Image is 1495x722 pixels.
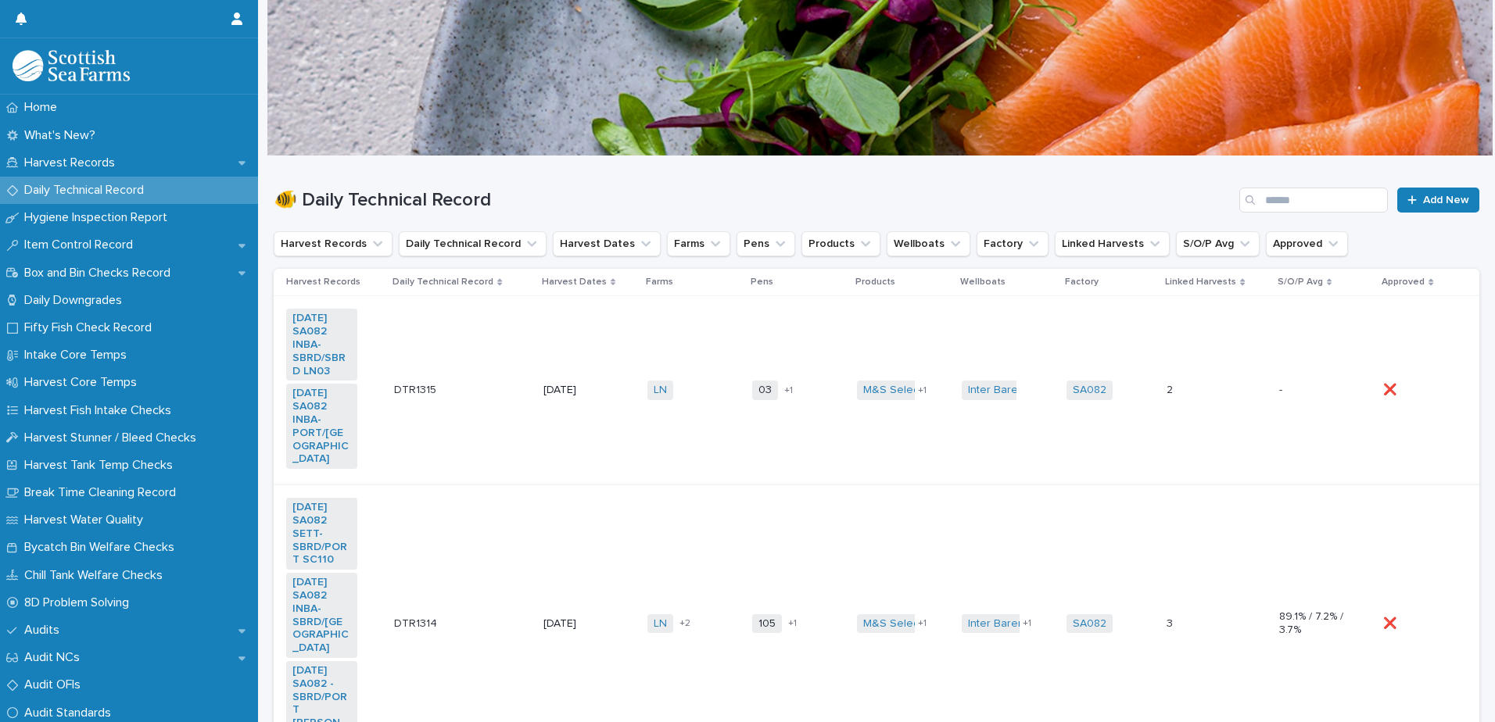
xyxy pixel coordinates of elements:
[968,384,1033,397] a: Inter Barents
[18,375,149,390] p: Harvest Core Temps
[18,677,93,692] p: Audit OFIs
[1423,195,1469,206] span: Add New
[654,384,667,397] a: LN
[18,183,156,198] p: Daily Technical Record
[292,501,351,567] a: [DATE] SA082 SETT-SBRD/PORT SC110
[292,576,351,655] a: [DATE] SA082 INBA-SBRD/[GEOGRAPHIC_DATA]
[18,238,145,252] p: Item Control Record
[887,231,970,256] button: Wellboats
[274,296,1479,485] tr: [DATE] SA082 INBA-SBRD/SBRD LN03 [DATE] SA082 INBA-PORT/[GEOGRAPHIC_DATA] DTR1315DTR1315 [DATE]LN...
[1065,273,1099,291] p: Factory
[788,619,797,628] span: + 1
[968,617,1033,631] a: Inter Barents
[543,384,615,397] p: [DATE]
[918,386,927,395] span: + 1
[18,623,72,638] p: Audits
[18,540,187,555] p: Bycatch Bin Welfare Checks
[286,273,360,291] p: Harvest Records
[863,617,922,631] a: M&S Select
[274,189,1233,212] h1: 🐠 Daily Technical Record
[1279,610,1350,637] p: 89.1% / 7.2% / 3.7%
[292,312,351,377] a: [DATE] SA082 INBA-SBRD/SBRD LN03
[646,273,673,291] p: Farms
[977,231,1049,256] button: Factory
[751,273,773,291] p: Pens
[752,381,778,400] span: 03
[18,595,142,610] p: 8D Problem Solving
[18,458,185,473] p: Harvest Tank Temp Checks
[399,231,547,256] button: Daily Technical Record
[18,568,175,583] p: Chill Tank Welfare Checks
[18,293,134,308] p: Daily Downgrades
[1266,231,1348,256] button: Approved
[292,387,351,466] a: [DATE] SA082 INBA-PORT/[GEOGRAPHIC_DATA]
[1383,614,1400,631] p: ❌
[1279,384,1350,397] p: -
[18,403,184,418] p: Harvest Fish Intake Checks
[18,100,70,115] p: Home
[18,431,209,445] p: Harvest Stunner / Bleed Checks
[1055,231,1170,256] button: Linked Harvests
[1397,188,1479,213] a: Add New
[1073,617,1106,631] a: SA082
[752,614,782,634] span: 105
[274,231,393,256] button: Harvest Records
[737,231,795,256] button: Pens
[1382,273,1425,291] p: Approved
[18,706,124,720] p: Audit Standards
[1176,231,1260,256] button: S/O/P Avg
[18,513,156,527] p: Harvest Water Quality
[543,617,615,631] p: [DATE]
[1383,381,1400,397] p: ❌
[1073,384,1106,397] a: SA082
[1167,381,1176,397] p: 2
[679,619,690,628] span: + 2
[801,231,880,256] button: Products
[18,210,180,225] p: Hygiene Inspection Report
[18,320,164,335] p: Fifty Fish Check Record
[667,231,730,256] button: Farms
[855,273,895,291] p: Products
[784,386,793,395] span: + 1
[394,381,439,397] p: DTR1315
[654,617,667,631] a: LN
[18,128,108,143] p: What's New?
[13,50,130,81] img: mMrefqRFQpe26GRNOUkG
[18,485,188,500] p: Break Time Cleaning Record
[18,266,183,281] p: Box and Bin Checks Record
[1167,614,1176,631] p: 3
[1239,188,1388,213] input: Search
[918,619,927,628] span: + 1
[18,348,139,363] p: Intake Core Temps
[394,614,440,631] p: DTR1314
[1023,619,1031,628] span: + 1
[18,155,127,170] p: Harvest Records
[1165,273,1236,291] p: Linked Harvests
[1278,273,1323,291] p: S/O/P Avg
[863,384,922,397] a: M&S Select
[18,650,92,665] p: Audit NCs
[542,273,607,291] p: Harvest Dates
[553,231,661,256] button: Harvest Dates
[393,273,493,291] p: Daily Technical Record
[960,273,1006,291] p: Wellboats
